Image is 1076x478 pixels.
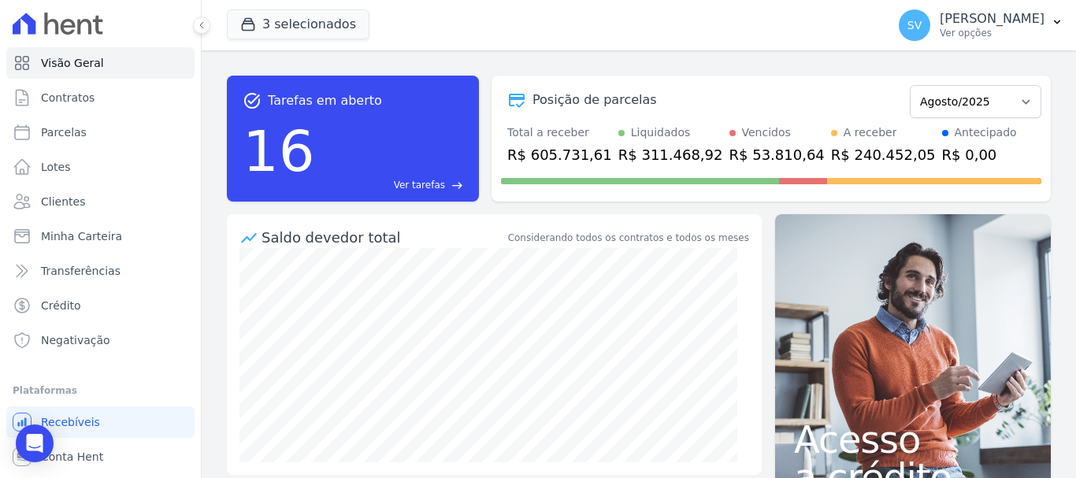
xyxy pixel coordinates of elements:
[262,227,505,248] div: Saldo devedor total
[41,55,104,71] span: Visão Geral
[451,180,463,191] span: east
[243,91,262,110] span: task_alt
[831,144,936,165] div: R$ 240.452,05
[41,90,95,106] span: Contratos
[41,194,85,209] span: Clientes
[6,220,195,252] a: Minha Carteira
[532,91,657,109] div: Posição de parcelas
[6,406,195,438] a: Recebíveis
[321,178,463,192] a: Ver tarefas east
[41,159,71,175] span: Lotes
[6,47,195,79] a: Visão Geral
[13,381,188,400] div: Plataformas
[618,144,723,165] div: R$ 311.468,92
[243,110,315,192] div: 16
[6,117,195,148] a: Parcelas
[955,124,1017,141] div: Antecipado
[41,332,110,348] span: Negativação
[227,9,369,39] button: 3 selecionados
[507,144,612,165] div: R$ 605.731,61
[6,290,195,321] a: Crédito
[940,11,1044,27] p: [PERSON_NAME]
[508,231,749,245] div: Considerando todos os contratos e todos os meses
[942,144,1017,165] div: R$ 0,00
[794,421,1032,458] span: Acesso
[16,424,54,462] div: Open Intercom Messenger
[394,178,445,192] span: Ver tarefas
[507,124,612,141] div: Total a receber
[268,91,382,110] span: Tarefas em aberto
[631,124,691,141] div: Liquidados
[41,414,100,430] span: Recebíveis
[886,3,1076,47] button: SV [PERSON_NAME] Ver opções
[41,449,103,465] span: Conta Hent
[6,255,195,287] a: Transferências
[41,124,87,140] span: Parcelas
[940,27,1044,39] p: Ver opções
[742,124,791,141] div: Vencidos
[6,82,195,113] a: Contratos
[844,124,897,141] div: A receber
[41,228,122,244] span: Minha Carteira
[41,263,121,279] span: Transferências
[729,144,825,165] div: R$ 53.810,64
[6,151,195,183] a: Lotes
[907,20,922,31] span: SV
[6,324,195,356] a: Negativação
[6,186,195,217] a: Clientes
[41,298,81,313] span: Crédito
[6,441,195,472] a: Conta Hent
